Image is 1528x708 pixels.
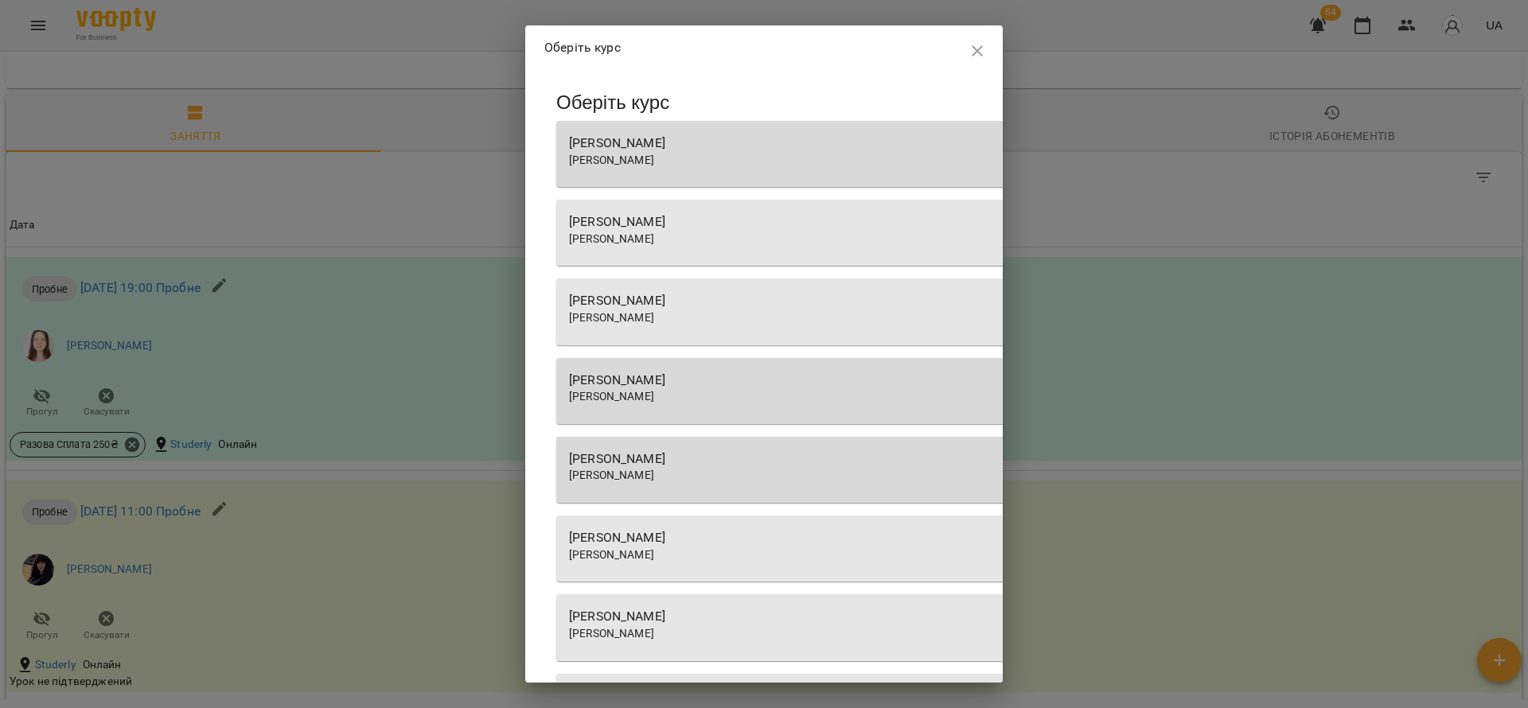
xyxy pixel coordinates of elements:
p: Оберіть курс [544,38,621,57]
span: [PERSON_NAME] [569,232,654,245]
div: [PERSON_NAME] [569,607,1451,626]
div: [PERSON_NAME] [569,371,1451,390]
div: [PERSON_NAME] [569,212,1451,231]
span: [PERSON_NAME] [569,548,654,561]
div: [PERSON_NAME] [569,449,1451,469]
div: [PERSON_NAME] [569,134,1451,153]
span: [PERSON_NAME] [569,154,654,166]
span: [PERSON_NAME] [569,469,654,481]
span: [PERSON_NAME] [569,627,654,640]
span: [PERSON_NAME] [569,390,654,403]
span: [PERSON_NAME] [569,311,654,324]
div: [PERSON_NAME] [569,528,1451,547]
h3: Оберіть курс [556,92,1464,113]
div: [PERSON_NAME] [569,291,1451,310]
